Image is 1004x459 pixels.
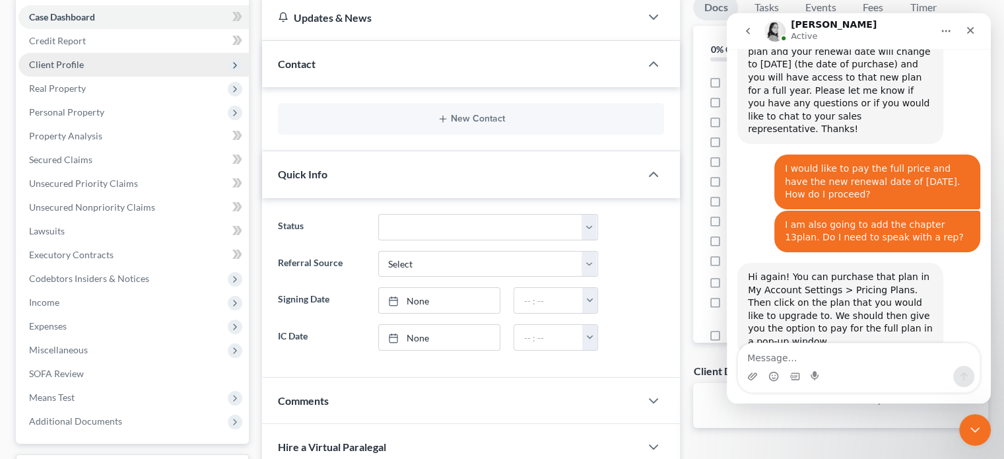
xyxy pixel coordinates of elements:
[42,358,52,369] button: Emoji picker
[29,225,65,236] span: Lawsuits
[11,141,253,197] div: Carolyn says…
[278,11,624,24] div: Updates & News
[29,201,155,213] span: Unsecured Nonpriority Claims
[271,251,371,277] label: Referral Source
[48,141,253,196] div: I would like to pay the full price and have the new renewal date of [DATE]. How do I proceed?
[710,44,770,55] strong: 0% Completed
[29,344,88,355] span: Miscellaneous
[29,320,67,332] span: Expenses
[278,394,329,407] span: Comments
[29,249,114,260] span: Executory Contracts
[29,11,95,22] span: Case Dashboard
[29,415,122,427] span: Additional Documents
[29,368,84,379] span: SOFA Review
[29,83,86,94] span: Real Property
[959,414,991,446] iframe: Intercom live chat
[18,29,249,53] a: Credit Report
[18,219,249,243] a: Lawsuits
[514,325,583,350] input: -- : --
[18,5,249,29] a: Case Dashboard
[29,106,104,118] span: Personal Property
[18,148,249,172] a: Secured Claims
[21,258,206,335] div: Hi again! You can purchase that plan in My Account Settings > Pricing Plans. Then click on the pl...
[18,243,249,267] a: Executory Contracts
[727,13,991,404] iframe: Intercom live chat
[58,149,243,188] div: I would like to pay the full price and have the new renewal date of [DATE]. How do I proceed?
[379,288,500,313] a: None
[29,35,86,46] span: Credit Report
[278,168,327,180] span: Quick Info
[29,392,75,403] span: Means Test
[48,197,253,239] div: I am also going to add the chapter 13plan. Do I need to speak with a rep?
[84,358,94,369] button: Start recording
[29,178,138,189] span: Unsecured Priority Claims
[29,154,92,165] span: Secured Claims
[704,394,978,407] p: No client documents yet.
[63,358,73,369] button: Gif picker
[278,441,386,453] span: Hire a Virtual Paralegal
[11,197,253,250] div: Carolyn says…
[29,273,149,284] span: Codebtors Insiders & Notices
[514,288,583,313] input: -- : --
[18,124,249,148] a: Property Analysis
[11,250,217,343] div: Hi again! You can purchase that plan in My Account Settings > Pricing Plans. Then click on the pl...
[11,330,253,353] textarea: Message…
[18,195,249,219] a: Unsecured Nonpriority Claims
[271,287,371,314] label: Signing Date
[271,324,371,351] label: IC Date
[29,130,102,141] span: Property Analysis
[11,250,253,372] div: Lindsey says…
[278,57,316,70] span: Contact
[58,205,243,231] div: I am also going to add the chapter 13plan. Do I need to speak with a rep?
[29,59,84,70] span: Client Profile
[18,362,249,386] a: SOFA Review
[693,364,778,378] div: Client Documents
[18,172,249,195] a: Unsecured Priority Claims
[29,297,59,308] span: Income
[20,358,31,369] button: Upload attachment
[288,114,653,124] button: New Contact
[271,214,371,240] label: Status
[379,325,500,350] a: None
[226,353,248,374] button: Send a message…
